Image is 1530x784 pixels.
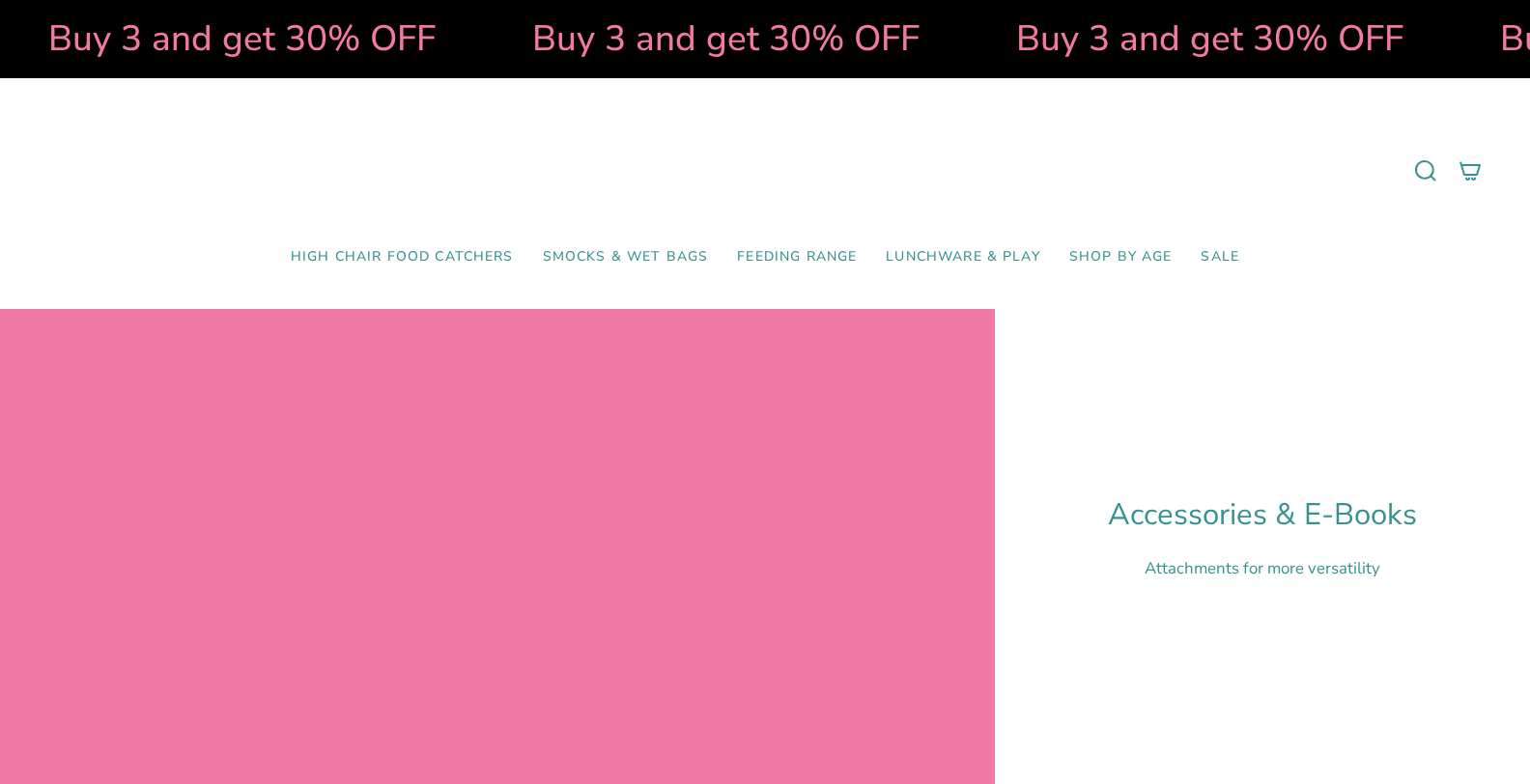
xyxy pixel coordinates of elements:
[1055,235,1187,280] a: Shop by Age
[291,249,514,266] span: High Chair Food Catchers
[1108,557,1417,579] p: Attachments for more versatility
[951,14,1339,63] strong: Buy 3 and get 30% OFF
[886,249,1039,266] span: Lunchware & Play
[871,235,1054,280] a: Lunchware & Play
[722,235,871,280] a: Feeding Range
[276,235,528,280] a: High Chair Food Catchers
[1201,249,1239,266] span: SALE
[1108,497,1417,533] h1: Accessories & E-Books
[599,107,932,235] a: Mumma’s Little Helpers
[737,249,857,266] span: Feeding Range
[528,235,723,280] a: Smocks & Wet Bags
[543,249,709,266] span: Smocks & Wet Bags
[467,14,855,63] strong: Buy 3 and get 30% OFF
[1186,235,1254,280] a: SALE
[1069,249,1173,266] span: Shop by Age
